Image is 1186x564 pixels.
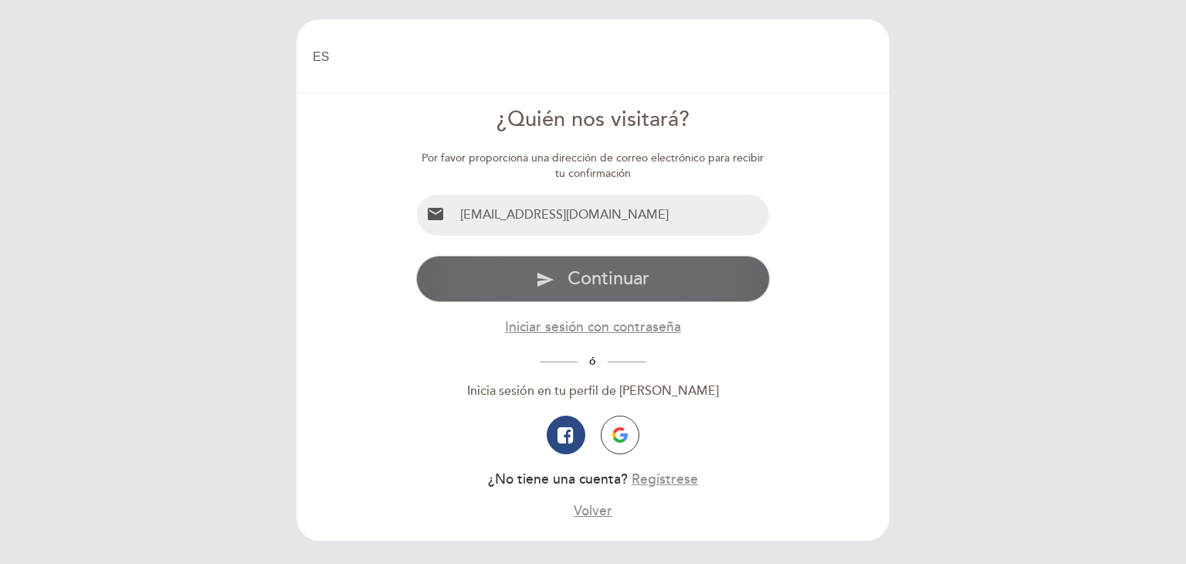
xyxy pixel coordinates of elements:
[536,270,554,289] i: send
[632,470,698,489] button: Regístrese
[488,471,628,488] span: ¿No tiene una cuenta?
[574,501,612,521] button: Volver
[568,267,649,290] span: Continuar
[416,256,771,302] button: send Continuar
[578,355,608,368] span: ó
[416,151,771,182] div: Por favor proporciona una dirección de correo electrónico para recibir tu confirmación
[416,105,771,135] div: ¿Quién nos visitará?
[416,382,771,400] div: Inicia sesión en tu perfil de [PERSON_NAME]
[505,318,681,337] button: Iniciar sesión con contraseña
[426,205,445,223] i: email
[454,195,770,236] input: Email
[612,427,628,443] img: icon-google.png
